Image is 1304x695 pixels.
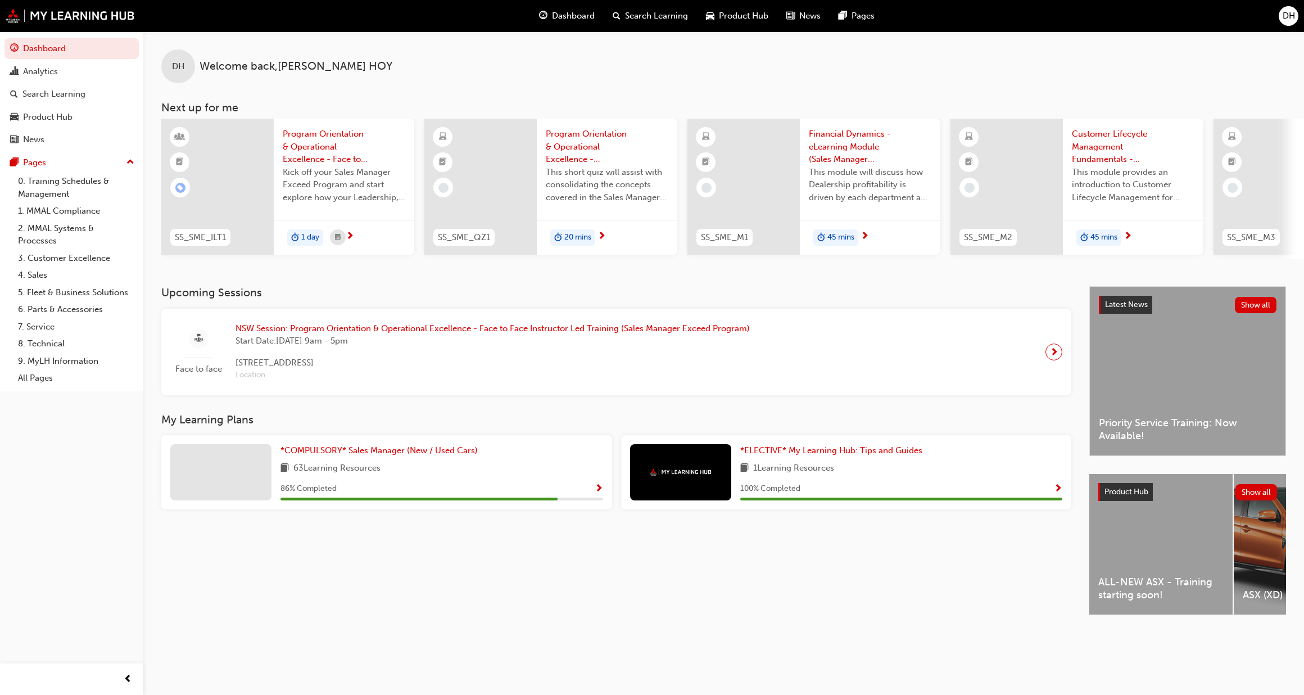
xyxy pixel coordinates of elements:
[13,318,139,336] a: 7. Service
[170,363,227,376] span: Face to face
[827,231,854,244] span: 45 mins
[170,318,1062,386] a: Face to faceNSW Session: Program Orientation & Operational Excellence - Face to Face Instructor L...
[1098,576,1224,601] span: ALL-NEW ASX - Training starting soon!
[175,231,226,244] span: SS_SME_ILT1
[10,67,19,77] span: chart-icon
[697,4,777,28] a: car-iconProduct Hub
[625,10,688,22] span: Search Learning
[1099,417,1276,442] span: Priority Service Training: Now Available!
[546,128,668,166] span: Program Orientation & Operational Excellence - Assessment Quiz (Sales Manager Exceed Program)
[280,444,482,457] a: *COMPULSORY* Sales Manager (New / Used Cars)
[346,232,354,242] span: next-icon
[6,8,135,23] a: mmal
[702,130,710,145] span: learningResourceType_ELEARNING-icon
[706,9,714,23] span: car-icon
[4,38,139,59] a: Dashboard
[554,231,562,245] span: duration-icon
[701,231,748,244] span: SS_SME_M1
[13,202,139,220] a: 1. MMAL Compliance
[176,130,184,145] span: learningResourceType_INSTRUCTOR_LED-icon
[965,183,975,193] span: learningRecordVerb_NONE-icon
[161,413,1071,426] h3: My Learning Plans
[1228,183,1238,193] span: learningRecordVerb_NONE-icon
[740,445,922,455] span: *ELECTIVE* My Learning Hub: Tips and Guides
[701,183,712,193] span: learningRecordVerb_NONE-icon
[1098,483,1277,501] a: Product HubShow all
[10,89,18,100] span: search-icon
[236,335,750,347] span: Start Date: [DATE] 9am - 5pm
[293,462,381,476] span: 63 Learning Resources
[4,107,139,128] a: Product Hub
[604,4,697,28] a: search-iconSearch Learning
[4,36,139,152] button: DashboardAnalyticsSearch LearningProduct HubNews
[283,166,405,204] span: Kick off your Sales Manager Exceed Program and start explore how your Leadership, Sales Operation...
[839,9,847,23] span: pages-icon
[4,152,139,173] button: Pages
[236,369,750,382] span: Location
[1279,6,1298,26] button: DH
[10,44,19,54] span: guage-icon
[10,158,19,168] span: pages-icon
[786,9,795,23] span: news-icon
[13,284,139,301] a: 5. Fleet & Business Solutions
[236,322,750,335] span: NSW Session: Program Orientation & Operational Excellence - Face to Face Instructor Led Training ...
[1105,300,1148,309] span: Latest News
[13,250,139,267] a: 3. Customer Excellence
[4,129,139,150] a: News
[597,232,606,242] span: next-icon
[1228,130,1236,145] span: learningResourceType_ELEARNING-icon
[23,111,73,124] div: Product Hub
[124,673,132,687] span: prev-icon
[613,9,621,23] span: search-icon
[965,155,973,170] span: booktick-icon
[852,10,875,22] span: Pages
[1099,296,1276,314] a: Latest NewsShow all
[595,482,603,496] button: Show Progress
[740,482,800,495] span: 100 % Completed
[530,4,604,28] a: guage-iconDashboard
[143,101,1304,114] h3: Next up for me
[1072,166,1194,204] span: This module provides an introduction to Customer Lifecycle Management for Sales Managers.
[777,4,830,28] a: news-iconNews
[424,119,677,255] a: SS_SME_QZ1Program Orientation & Operational Excellence - Assessment Quiz (Sales Manager Exceed Pr...
[23,156,46,169] div: Pages
[809,128,931,166] span: Financial Dynamics - eLearning Module (Sales Manager Exceed Program)
[830,4,884,28] a: pages-iconPages
[546,166,668,204] span: This short quiz will assist with consolidating the concepts covered in the Sales Manager Exceed '...
[10,112,19,123] span: car-icon
[1235,484,1278,500] button: Show all
[4,84,139,105] a: Search Learning
[301,231,319,244] span: 1 day
[1054,482,1062,496] button: Show Progress
[335,231,341,245] span: calendar-icon
[280,482,337,495] span: 86 % Completed
[564,231,591,244] span: 20 mins
[4,61,139,82] a: Analytics
[200,60,392,73] span: Welcome back , [PERSON_NAME] HOY
[964,231,1012,244] span: SS_SME_M2
[687,119,940,255] a: SS_SME_M1Financial Dynamics - eLearning Module (Sales Manager Exceed Program)This module will dis...
[176,155,184,170] span: booktick-icon
[1124,232,1132,242] span: next-icon
[552,10,595,22] span: Dashboard
[23,133,44,146] div: News
[1228,155,1236,170] span: booktick-icon
[740,444,927,457] a: *ELECTIVE* My Learning Hub: Tips and Guides
[965,130,973,145] span: learningResourceType_ELEARNING-icon
[280,462,289,476] span: book-icon
[1080,231,1088,245] span: duration-icon
[13,369,139,387] a: All Pages
[1227,231,1275,244] span: SS_SME_M3
[439,130,447,145] span: learningResourceType_ELEARNING-icon
[1090,231,1117,244] span: 45 mins
[161,286,1071,299] h3: Upcoming Sessions
[23,65,58,78] div: Analytics
[1072,128,1194,166] span: Customer Lifecycle Management Fundamentals - eLearning Module (Sales Manager Exceed Program)
[817,231,825,245] span: duration-icon
[1089,474,1233,615] a: ALL-NEW ASX - Training starting soon!
[950,119,1203,255] a: SS_SME_M2Customer Lifecycle Management Fundamentals - eLearning Module (Sales Manager Exceed Prog...
[719,10,768,22] span: Product Hub
[438,183,449,193] span: learningRecordVerb_NONE-icon
[283,128,405,166] span: Program Orientation & Operational Excellence - Face to Face Instructor Led Training (Sales Manage...
[13,220,139,250] a: 2. MMAL Systems & Processes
